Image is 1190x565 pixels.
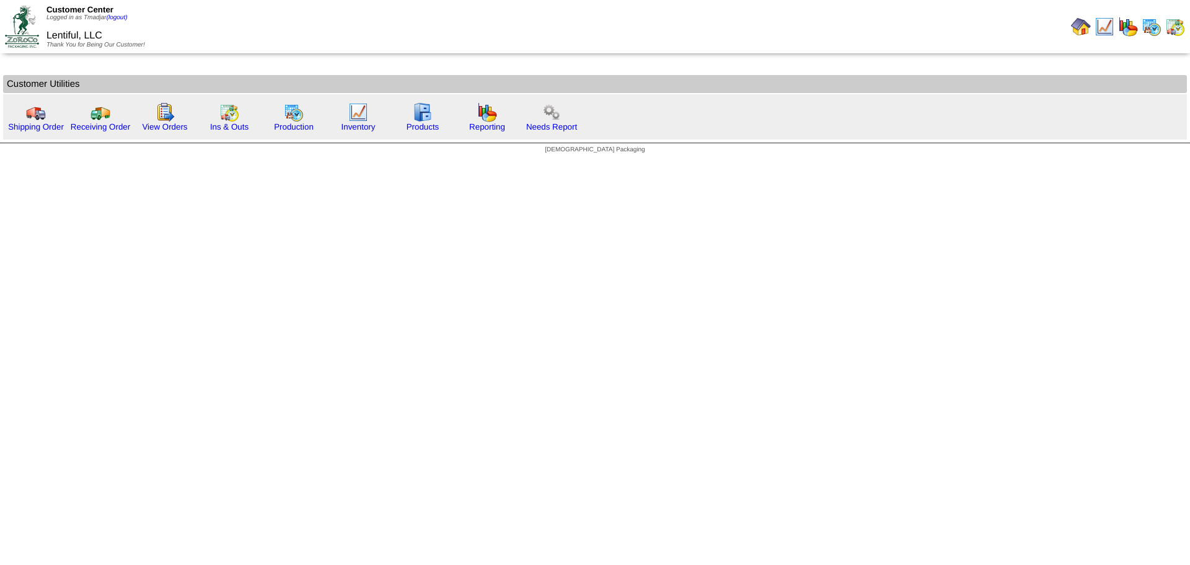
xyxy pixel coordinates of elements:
img: graph.gif [477,102,497,122]
span: [DEMOGRAPHIC_DATA] Packaging [545,146,645,153]
a: View Orders [142,122,187,131]
a: Production [274,122,314,131]
a: (logout) [107,14,128,21]
img: line_graph.gif [348,102,368,122]
img: home.gif [1071,17,1091,37]
span: Logged in as Tmadjar [46,14,128,21]
img: calendarinout.gif [219,102,239,122]
img: line_graph.gif [1095,17,1114,37]
span: Lentiful, LLC [46,30,102,41]
img: ZoRoCo_Logo(Green%26Foil)%20jpg.webp [5,6,39,47]
img: calendarprod.gif [1142,17,1161,37]
img: workflow.png [542,102,562,122]
a: Shipping Order [8,122,64,131]
a: Inventory [342,122,376,131]
td: Customer Utilities [3,75,1187,93]
span: Customer Center [46,5,113,14]
img: graph.gif [1118,17,1138,37]
img: calendarinout.gif [1165,17,1185,37]
a: Reporting [469,122,505,131]
a: Ins & Outs [210,122,249,131]
img: calendarprod.gif [284,102,304,122]
img: truck.gif [26,102,46,122]
a: Receiving Order [71,122,130,131]
span: Thank You for Being Our Customer! [46,42,145,48]
a: Products [407,122,439,131]
a: Needs Report [526,122,577,131]
img: workorder.gif [155,102,175,122]
img: cabinet.gif [413,102,433,122]
img: truck2.gif [90,102,110,122]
